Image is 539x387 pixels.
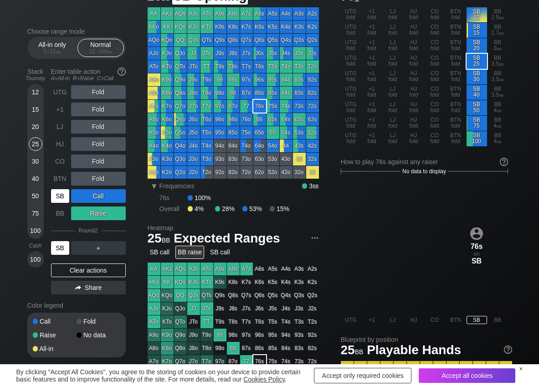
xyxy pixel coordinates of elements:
div: Fold [71,85,126,99]
div: 64o [253,139,266,152]
div: Fold [71,103,126,116]
div: +1 [51,103,69,116]
div: Tourney [24,75,47,82]
div: 84o [227,139,240,152]
div: QJo [174,47,187,60]
div: Q2o [174,166,187,179]
div: T2s [306,60,319,73]
div: KTs [200,21,213,33]
div: J3o [187,153,200,165]
div: 72s [306,100,319,113]
div: 62s [306,113,319,126]
div: HJ [51,137,69,151]
div: +1 fold [362,23,382,38]
div: 77 [240,100,253,113]
div: SB 75 [467,116,487,131]
div: A9s [214,7,226,20]
div: K4o [161,139,174,152]
div: BB 3.5 [488,85,508,100]
div: LJ fold [383,54,403,69]
img: help.32db89a4.svg [503,345,513,355]
div: Enter table action [51,64,126,85]
div: Q8o [174,87,187,99]
div: A5s [267,7,279,20]
div: HJ fold [404,7,424,22]
div: 85s [267,87,279,99]
span: bb [497,123,502,129]
div: T8s [227,60,240,73]
div: CO fold [425,23,445,38]
div: A2s [306,7,319,20]
div: T3s [293,60,306,73]
div: 12 [29,85,42,99]
div: Q6s [253,34,266,46]
div: 88 [227,87,240,99]
div: 52o [267,166,279,179]
div: Accept only required cookies [314,368,411,383]
div: J2o [187,166,200,179]
div: 43o [280,153,293,165]
div: J8o [187,87,200,99]
div: Q6o [174,113,187,126]
div: +1 fold [362,131,382,146]
div: Call [33,318,77,325]
div: HJ fold [404,69,424,84]
div: LJ fold [383,85,403,100]
div: K3o [161,153,174,165]
div: 85o [227,126,240,139]
div: K7s [240,21,253,33]
div: BTN [51,172,69,186]
div: SB 15 [467,23,487,38]
div: Fold [71,137,126,151]
div: HJ fold [404,116,424,131]
div: QJs [187,34,200,46]
div: 52s [306,126,319,139]
div: Q4o [174,139,187,152]
div: K7o [161,100,174,113]
div: SB 30 [467,69,487,84]
div: 63s [293,113,306,126]
div: QTs [200,34,213,46]
div: HJ fold [404,131,424,146]
div: Q5s [267,34,279,46]
div: 83o [227,153,240,165]
div: No data [77,332,120,338]
div: A9o [148,73,160,86]
div: UTG fold [341,7,361,22]
div: +1 fold [362,69,382,84]
div: 12 – 100 [82,48,120,55]
div: 30 [29,155,42,168]
div: LJ fold [383,7,403,22]
div: HJ fold [404,38,424,53]
img: help.32db89a4.svg [117,67,127,77]
div: 44 [280,139,293,152]
div: CO fold [425,7,445,22]
div: T8o [200,87,213,99]
div: LJ fold [383,116,403,131]
div: T4s [280,60,293,73]
div: 98o [214,87,226,99]
div: Stack [24,64,47,85]
span: bb [497,138,502,144]
div: +1 fold [362,116,382,131]
div: A3o [148,153,160,165]
div: T7s [240,60,253,73]
div: 99 [214,73,226,86]
div: A3s [293,7,306,20]
div: Raise [33,332,77,338]
div: JJ [187,47,200,60]
span: bb [499,30,504,36]
div: J5o [187,126,200,139]
div: 82s [306,87,319,99]
div: 72o [240,166,253,179]
div: UTG fold [341,131,361,146]
div: AA [148,7,160,20]
div: BB 4 [488,100,508,115]
div: T5s [267,60,279,73]
div: 75s [267,100,279,113]
div: 82o [227,166,240,179]
div: CO fold [425,54,445,69]
div: J4s [280,47,293,60]
div: LJ [51,120,69,134]
div: 62o [253,166,266,179]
